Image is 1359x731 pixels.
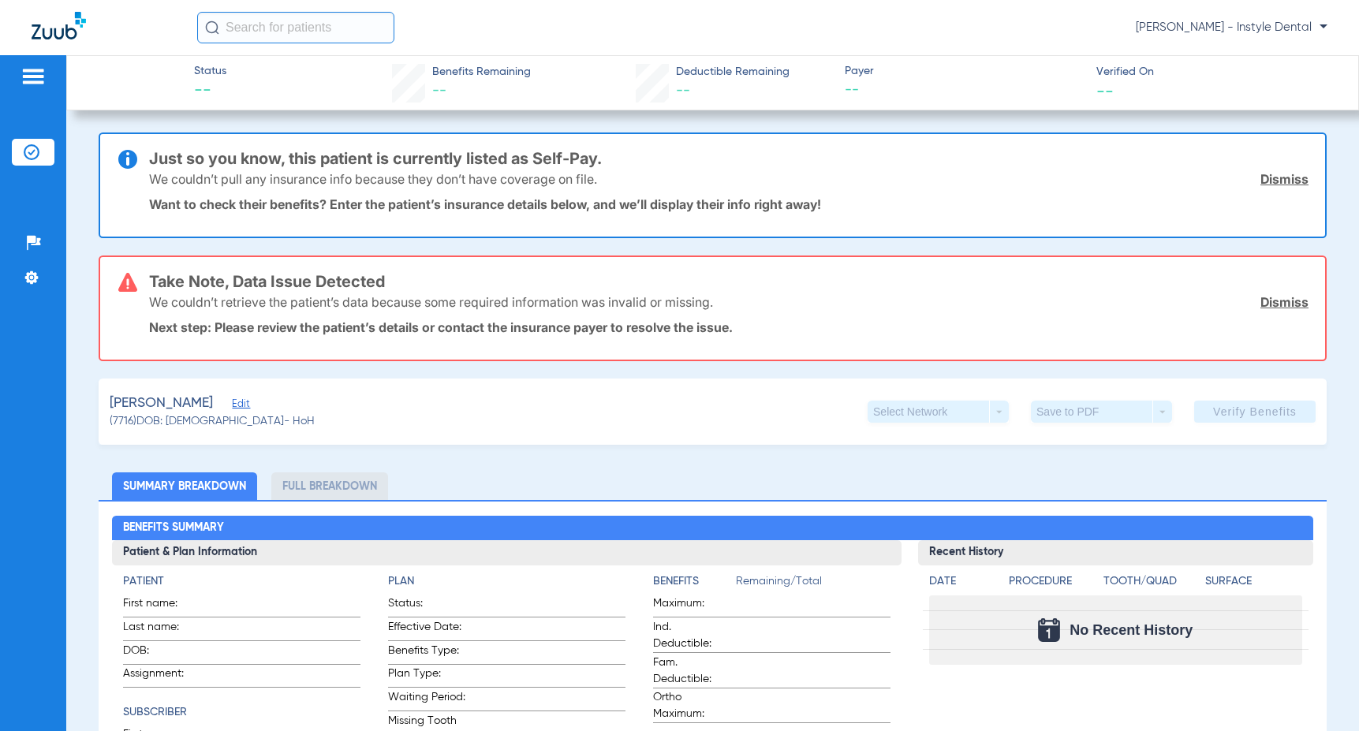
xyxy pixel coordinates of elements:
span: First name: [123,595,200,617]
span: Payer [845,63,1082,80]
span: [PERSON_NAME] [110,393,213,413]
h4: Benefits [653,573,736,590]
app-breakdown-title: Surface [1205,573,1301,595]
span: Verified On [1096,64,1334,80]
a: Dismiss [1260,294,1309,310]
span: Benefits Type: [388,643,465,664]
h4: Patient [123,573,360,590]
app-breakdown-title: Tooth/Quad [1103,573,1200,595]
span: -- [432,84,446,98]
p: We couldn’t retrieve the patient’s data because some required information was invalid or missing. [149,294,713,310]
span: No Recent History [1070,622,1193,638]
img: Search Icon [205,21,219,35]
span: Fam. Deductible: [653,655,730,688]
span: Status: [388,595,465,617]
span: Plan Type: [388,666,465,687]
span: (7716) DOB: [DEMOGRAPHIC_DATA] - HoH [110,413,315,430]
h3: Recent History [918,540,1312,565]
span: Status [194,63,226,80]
app-breakdown-title: Date [929,573,995,595]
input: Search for patients [197,12,394,43]
span: Deductible Remaining [676,64,790,80]
li: Summary Breakdown [112,472,257,500]
p: Next step: Please review the patient’s details or contact the insurance payer to resolve the issue. [149,319,1309,335]
img: Calendar [1038,618,1060,642]
h4: Surface [1205,573,1301,590]
span: Waiting Period: [388,689,465,710]
span: Benefits Remaining [432,64,531,80]
span: Ind. Deductible: [653,619,730,652]
span: Remaining/Total [736,573,890,595]
span: -- [194,80,226,103]
span: Assignment: [123,666,200,687]
span: Last name: [123,619,200,640]
span: Edit [232,398,246,413]
img: Zuub Logo [32,12,86,39]
app-breakdown-title: Procedure [1009,573,1097,595]
p: We couldn’t pull any insurance info because they don’t have coverage on file. [149,171,597,187]
span: Ortho Maximum: [653,689,730,722]
h2: Benefits Summary [112,516,1312,541]
h3: Patient & Plan Information [112,540,902,565]
span: DOB: [123,643,200,664]
span: Maximum: [653,595,730,617]
h4: Plan [388,573,625,590]
h3: Take Note, Data Issue Detected [149,274,1309,289]
h3: Just so you know, this patient is currently listed as Self-Pay. [149,151,1309,166]
span: Effective Date: [388,619,465,640]
app-breakdown-title: Benefits [653,573,736,595]
a: Dismiss [1260,171,1309,187]
img: error-icon [118,273,137,292]
span: [PERSON_NAME] - Instyle Dental [1136,20,1327,35]
span: -- [845,80,1082,100]
p: Want to check their benefits? Enter the patient’s insurance details below, and we’ll display thei... [149,196,1309,212]
img: info-icon [118,150,137,169]
span: -- [676,84,690,98]
span: -- [1096,82,1114,99]
h4: Procedure [1009,573,1097,590]
h4: Subscriber [123,704,360,721]
h4: Date [929,573,995,590]
h4: Tooth/Quad [1103,573,1200,590]
li: Full Breakdown [271,472,388,500]
img: hamburger-icon [21,67,46,86]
